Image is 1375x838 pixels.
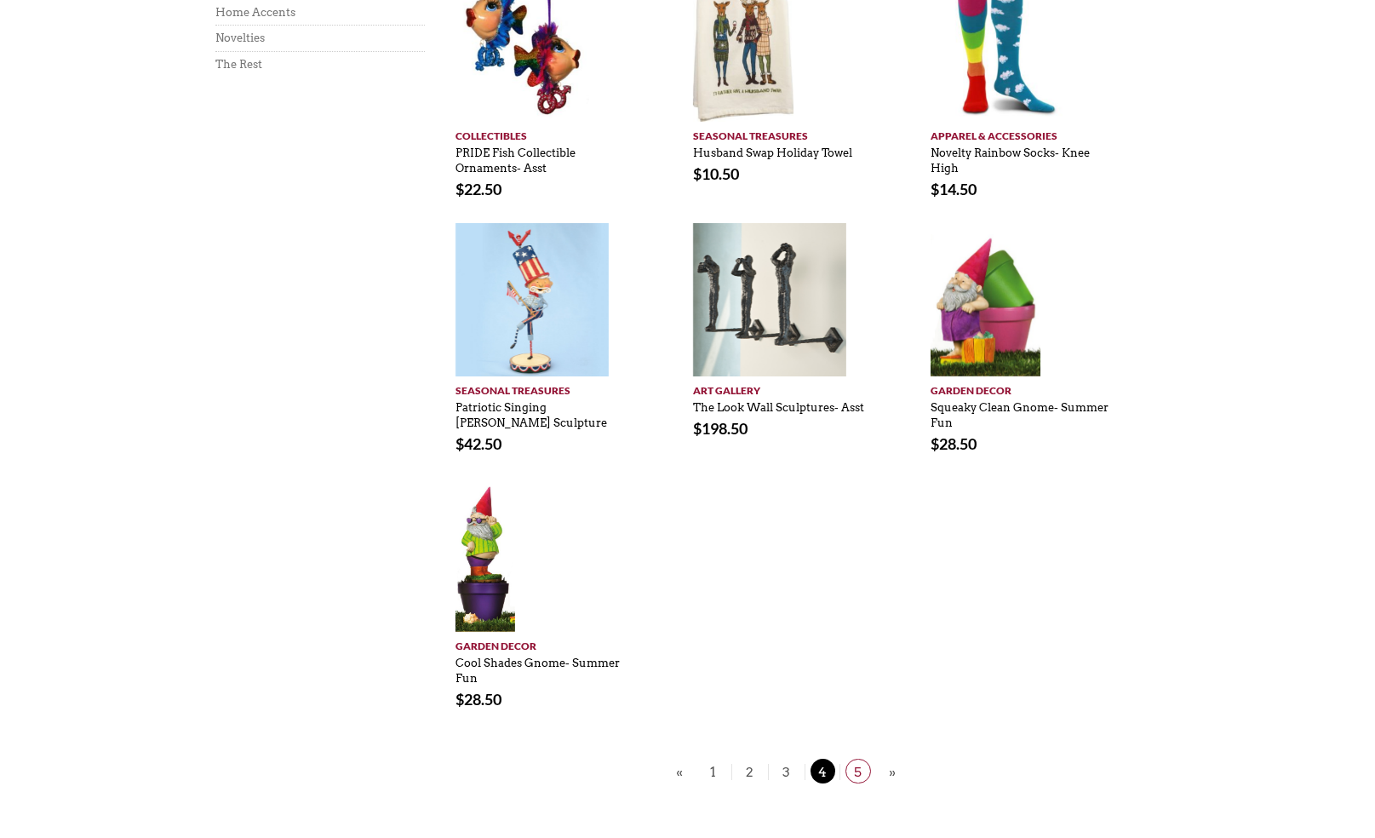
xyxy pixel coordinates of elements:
[672,761,687,783] a: «
[215,6,295,19] a: Home Accents
[455,632,640,654] a: Garden Decor
[768,764,805,780] a: 3
[931,180,939,198] span: $
[845,759,871,783] span: 5
[455,180,464,198] span: $
[931,434,977,453] bdi: 28.50
[693,122,878,144] a: Seasonal Treasures
[737,759,763,783] span: 2
[931,122,1115,144] a: Apparel & Accessories
[455,690,501,709] bdi: 28.50
[693,419,702,438] span: $
[455,690,464,709] span: $
[839,764,876,780] a: 5
[215,32,265,44] a: Novelties
[696,764,731,780] a: 1
[931,393,1109,430] a: Squeaky Clean Gnome- Summer Fun
[455,434,464,453] span: $
[455,138,576,175] a: PRIDE Fish Collectible Ornaments- Asst
[693,164,739,183] bdi: 10.50
[215,58,262,71] a: The Rest
[931,180,977,198] bdi: 14.50
[455,180,501,198] bdi: 22.50
[931,434,939,453] span: $
[701,759,726,783] span: 1
[931,376,1115,399] a: Garden Decor
[455,376,640,399] a: Seasonal Treasures
[455,434,501,453] bdi: 42.50
[885,761,900,783] a: »
[693,419,748,438] bdi: 198.50
[811,759,835,783] span: 4
[455,393,607,430] a: Patriotic Singing [PERSON_NAME] Sculpture
[455,122,640,144] a: Collectibles
[931,138,1090,175] a: Novelty Rainbow Socks- Knee High
[693,376,878,399] a: Art Gallery
[693,393,864,415] a: The Look Wall Sculptures- Asst
[693,164,702,183] span: $
[731,764,768,780] a: 2
[693,138,852,160] a: Husband Swap Holiday Towel
[774,759,799,783] span: 3
[455,648,620,686] a: Cool Shades Gnome- Summer Fun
